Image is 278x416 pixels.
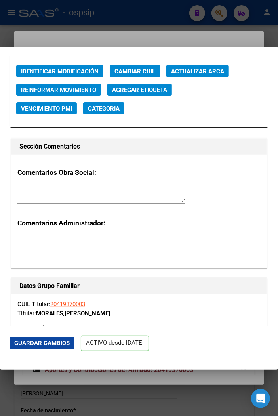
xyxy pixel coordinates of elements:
button: Guardar Cambios [10,337,74,349]
div: CUIL Titular: Titular: [17,300,261,318]
div: Open Intercom Messenger [251,389,270,408]
button: Agregar Etiqueta [107,84,172,96]
p: Gerenciador * [17,324,90,333]
span: Cambiar CUIL [114,68,155,75]
span: Reinformar Movimiento [21,86,96,94]
span: Identificar Modificación [21,68,99,75]
h3: Comentarios Administrador: [17,218,261,228]
button: Reinformar Movimiento [16,84,101,96]
span: Vencimiento PMI [21,105,72,112]
h3: Comentarios Obra Social: [17,167,261,177]
span: Guardar Cambios [14,340,70,347]
strong: MORALES [PERSON_NAME] [36,310,110,317]
button: Identificar Modificación [16,65,103,77]
span: Actualizar ARCA [171,68,224,75]
h1: Sección Comentarios [19,142,259,151]
a: 20419370003 [50,301,85,308]
span: Agregar Etiqueta [112,86,167,94]
button: Actualizar ARCA [166,65,229,77]
h1: Datos Grupo Familiar [19,281,259,291]
p: ACTIVO desde [DATE] [81,336,149,351]
span: Categoria [88,105,120,112]
button: Vencimiento PMI [16,102,77,114]
button: Categoria [83,102,124,114]
button: Cambiar CUIL [110,65,160,77]
span: , [63,310,65,317]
